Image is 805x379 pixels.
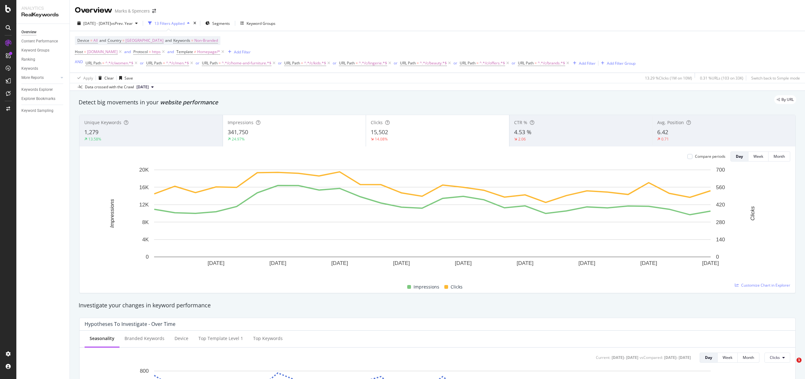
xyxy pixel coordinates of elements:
div: 14.08% [375,136,388,142]
span: URL Path [400,60,416,66]
span: All [93,36,98,45]
span: Protocol [133,49,148,54]
text: [DATE] [393,260,410,266]
span: ^.*/c/offers.*$ [480,59,505,68]
span: 1,279 [84,128,98,136]
div: Content Performance [21,38,58,45]
button: Day [730,151,748,162]
div: Add Filter Group [607,61,636,66]
span: [DATE] - [DATE] [83,21,111,26]
div: Investigate your changes in keyword performance [79,301,796,310]
span: ^.*/c/lingerie.*$ [359,59,387,68]
text: [DATE] [640,260,657,266]
span: URL Path [460,60,475,66]
text: Impressions [109,199,115,228]
div: Current: [596,355,610,360]
span: 2025 Aug. 16th [136,84,149,90]
div: Compare periods [695,154,725,159]
div: Hypotheses to Investigate - Over Time [85,321,175,327]
text: 4K [142,237,149,243]
div: Week [723,355,732,360]
span: and [99,38,106,43]
span: = [535,60,537,66]
span: = [476,60,479,66]
span: URL Path [146,60,162,66]
text: [DATE] [702,260,719,266]
text: [DATE] [517,260,534,266]
button: and [167,49,174,55]
span: ^.*/c/kids.*$ [304,59,326,68]
div: Add Filter [234,49,251,55]
a: Customize Chart in Explorer [735,283,790,288]
button: [DATE] - [DATE]vsPrev. Year [75,18,140,28]
text: [DATE] [208,260,225,266]
span: Homepage/* [197,47,220,56]
span: Template [176,49,193,54]
div: 0.71 [661,136,669,142]
span: [DOMAIN_NAME] [87,47,118,56]
text: 12K [139,202,149,208]
span: ^.*/c/men.*$ [166,59,189,68]
span: ^.*/c/home-and-furniture.*$ [222,59,271,68]
div: Day [705,355,712,360]
button: Month [769,151,790,162]
span: 4.53 % [514,128,531,136]
a: Ranking [21,56,65,63]
span: Non-Branded [194,36,218,45]
div: Day [736,154,743,159]
text: [DATE] [579,260,596,266]
a: Keyword Sampling [21,107,65,114]
span: ^.*/c/brands.*$ [538,59,565,68]
button: Week [748,151,769,162]
span: Clicks [371,119,383,125]
text: 8K [142,219,149,225]
div: or [453,60,457,66]
span: = [122,38,125,43]
div: or [140,60,144,66]
span: URL Path [86,60,101,66]
svg: A chart. [85,167,780,276]
div: 2.06 [518,136,526,142]
button: Keyword Groups [238,18,278,28]
button: [DATE] [134,83,156,91]
text: Clicks [750,206,756,221]
text: 420 [716,202,725,208]
a: Keywords Explorer [21,86,65,93]
span: = [356,60,358,66]
span: URL Path [518,60,534,66]
div: Keywords [21,65,38,72]
button: Month [738,353,759,363]
text: [DATE] [455,260,472,266]
span: URL Path [202,60,218,66]
button: Switch back to Simple mode [749,73,800,83]
div: or [333,60,336,66]
span: and [165,38,172,43]
div: Data crossed with the Crawl [85,84,134,90]
text: 800 [140,368,149,374]
div: Week [753,154,763,159]
span: 15,502 [371,128,388,136]
span: Segments [212,21,230,26]
a: Explorer Bookmarks [21,96,65,102]
span: Clicks [770,355,780,360]
div: Branded Keywords [125,335,164,342]
button: Clicks [764,353,790,363]
a: Content Performance [21,38,65,45]
button: and [124,49,131,55]
div: Month [774,154,785,159]
div: Explorer Bookmarks [21,96,55,102]
text: 16K [139,184,149,190]
div: 13.58% [88,136,101,142]
button: or [196,60,199,66]
a: Keyword Groups [21,47,65,54]
div: More Reports [21,74,44,81]
div: Keywords Explorer [21,86,53,93]
span: Clicks [451,283,463,291]
div: Keyword Groups [21,47,49,54]
a: Keywords [21,65,65,72]
button: Add Filter [570,59,596,67]
button: or [512,60,515,66]
div: vs Compared : [640,355,663,360]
